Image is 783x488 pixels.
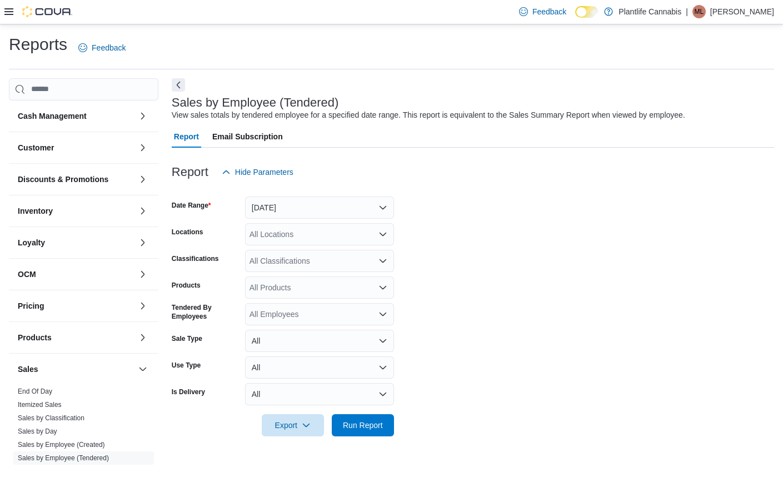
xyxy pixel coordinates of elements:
[172,78,185,92] button: Next
[18,414,84,422] span: Sales by Classification
[18,454,109,462] a: Sales by Employee (Tendered)
[18,441,105,449] a: Sales by Employee (Created)
[686,5,688,18] p: |
[378,283,387,292] button: Open list of options
[9,33,67,56] h1: Reports
[212,125,283,148] span: Email Subscription
[245,197,394,219] button: [DATE]
[74,37,130,59] a: Feedback
[18,237,45,248] h3: Loyalty
[18,110,87,122] h3: Cash Management
[18,332,134,343] button: Products
[18,142,134,153] button: Customer
[18,174,134,185] button: Discounts & Promotions
[332,414,394,436] button: Run Report
[18,300,134,311] button: Pricing
[136,268,149,281] button: OCM
[136,363,149,376] button: Sales
[92,42,126,53] span: Feedback
[172,228,203,237] label: Locations
[710,5,774,18] p: [PERSON_NAME]
[695,5,704,18] span: ML
[136,331,149,344] button: Products
[136,236,149,249] button: Loyalty
[378,256,387,265] button: Open list of options
[515,1,571,23] a: Feedback
[172,165,208,179] h3: Report
[245,356,394,379] button: All
[136,141,149,154] button: Customer
[172,201,211,210] label: Date Range
[18,388,52,395] a: End Of Day
[18,401,62,409] a: Itemized Sales
[18,364,134,375] button: Sales
[378,310,387,319] button: Open list of options
[262,414,324,436] button: Export
[172,109,685,121] div: View sales totals by tendered employee for a specified date range. This report is equivalent to t...
[18,205,53,217] h3: Inventory
[136,204,149,218] button: Inventory
[692,5,706,18] div: Mercedes Le Breton
[217,161,298,183] button: Hide Parameters
[18,454,109,462] span: Sales by Employee (Tendered)
[136,299,149,313] button: Pricing
[235,167,293,178] span: Hide Parameters
[136,109,149,123] button: Cash Management
[172,334,202,343] label: Sale Type
[136,173,149,186] button: Discounts & Promotions
[18,332,52,343] h3: Products
[18,237,134,248] button: Loyalty
[172,303,241,321] label: Tendered By Employees
[18,387,52,396] span: End Of Day
[532,6,566,17] span: Feedback
[18,110,134,122] button: Cash Management
[18,142,54,153] h3: Customer
[172,96,339,109] h3: Sales by Employee (Tendered)
[245,383,394,405] button: All
[18,427,57,435] a: Sales by Day
[18,269,134,280] button: OCM
[18,364,38,375] h3: Sales
[343,420,383,431] span: Run Report
[172,254,219,263] label: Classifications
[18,427,57,436] span: Sales by Day
[22,6,72,17] img: Cova
[174,125,199,148] span: Report
[18,414,84,422] a: Sales by Classification
[268,414,317,436] span: Export
[378,230,387,239] button: Open list of options
[619,5,681,18] p: Plantlife Cannabis
[575,6,599,18] input: Dark Mode
[172,281,201,290] label: Products
[245,330,394,352] button: All
[18,174,108,185] h3: Discounts & Promotions
[18,205,134,217] button: Inventory
[172,388,205,396] label: Is Delivery
[18,269,36,280] h3: OCM
[18,300,44,311] h3: Pricing
[172,361,201,370] label: Use Type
